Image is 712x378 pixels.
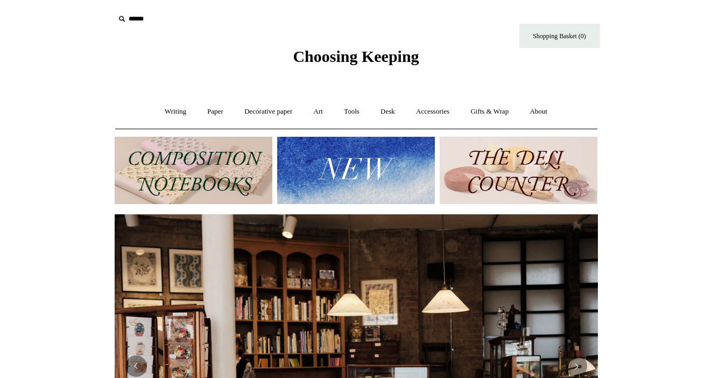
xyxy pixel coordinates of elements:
[371,97,405,126] a: Desk
[461,97,518,126] a: Gifts & Wrap
[293,56,419,64] a: Choosing Keeping
[440,137,597,204] img: The Deli Counter
[125,355,147,377] button: Previous
[519,24,600,48] a: Shopping Basket (0)
[334,97,369,126] a: Tools
[406,97,459,126] a: Accessories
[520,97,557,126] a: About
[155,97,196,126] a: Writing
[115,137,272,204] img: 202302 Composition ledgers.jpg__PID:69722ee6-fa44-49dd-a067-31375e5d54ec
[235,97,302,126] a: Decorative paper
[277,137,435,204] img: New.jpg__PID:f73bdf93-380a-4a35-bcfe-7823039498e1
[198,97,233,126] a: Paper
[566,355,587,377] button: Next
[304,97,333,126] a: Art
[293,47,419,65] span: Choosing Keeping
